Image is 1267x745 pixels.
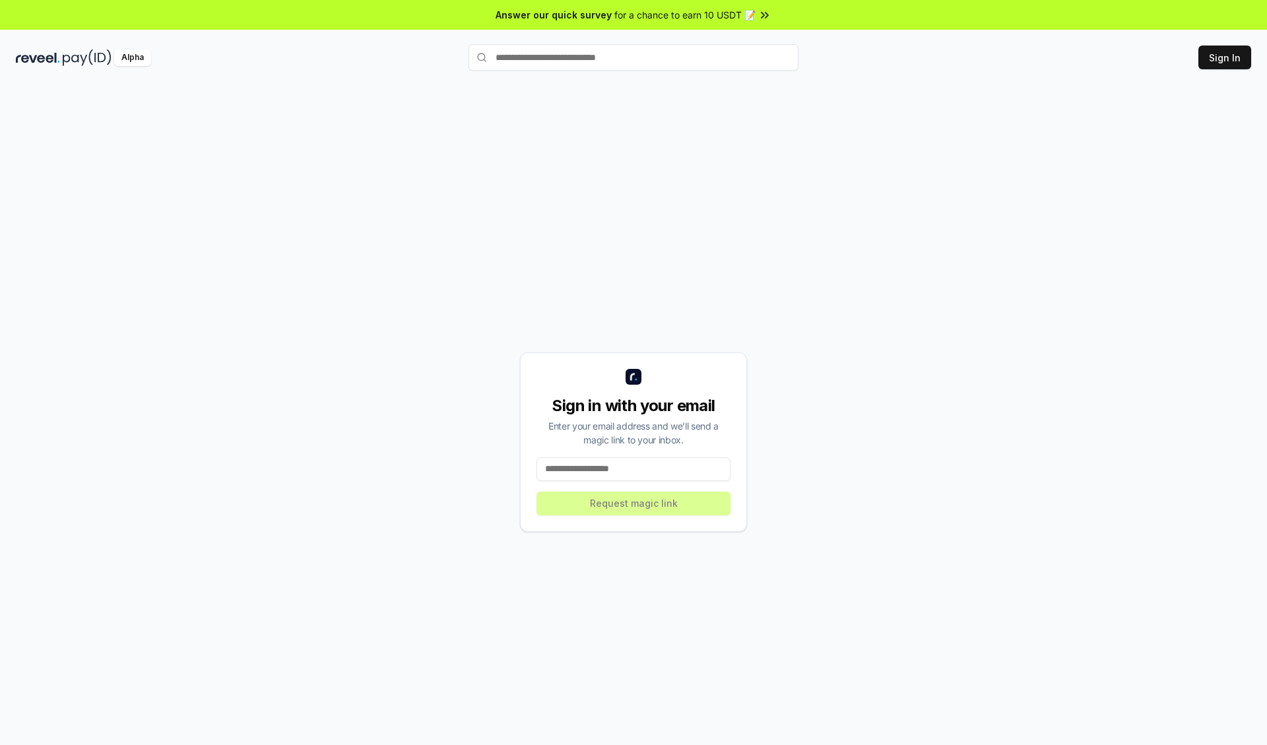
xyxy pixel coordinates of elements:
img: logo_small [626,369,641,385]
div: Alpha [114,49,151,66]
span: for a chance to earn 10 USDT 📝 [614,8,756,22]
button: Sign In [1198,46,1251,69]
span: Answer our quick survey [496,8,612,22]
div: Enter your email address and we’ll send a magic link to your inbox. [536,419,731,447]
img: pay_id [63,49,112,66]
img: reveel_dark [16,49,60,66]
div: Sign in with your email [536,395,731,416]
